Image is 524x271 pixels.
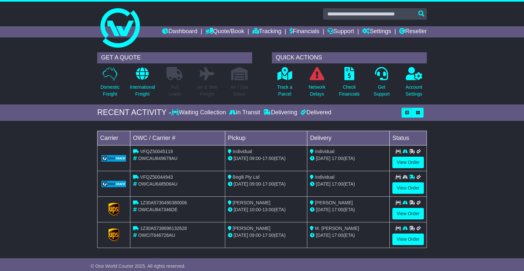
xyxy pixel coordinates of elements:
[108,203,120,216] img: GetCarrierServiceLogo
[234,181,248,187] span: [DATE]
[316,233,330,238] span: [DATE]
[339,67,360,101] a: CheckFinancials
[140,200,187,205] span: 1Z30A5730490380006
[262,109,299,116] div: Delivering
[97,52,252,63] div: GET A QUOTE
[405,67,423,101] a: AccountSettings
[108,228,120,241] img: GetCarrierServiceLogo
[373,67,390,101] a: GetSupport
[97,261,427,271] div: FROM OUR SUPPORT
[392,234,424,245] a: View Order
[327,26,354,37] a: Support
[233,174,260,180] span: Begili Pty Ltd
[140,149,173,154] span: VFQZ50045119
[316,156,330,161] span: [DATE]
[290,26,319,37] a: Financials
[310,206,387,213] div: (ETA)
[138,207,178,212] span: OWCAU647346DE
[98,131,130,145] td: Carrier
[171,109,228,116] div: Waiting Collection
[399,26,427,37] a: Reseller
[390,131,427,145] td: Status
[310,232,387,239] div: (ETA)
[100,67,120,101] a: DomesticFreight
[130,84,155,98] p: International Freight
[307,131,390,145] td: Delivery
[197,84,217,98] p: Air & Sea Freight
[228,155,305,162] div: - (ETA)
[230,84,248,98] p: Air / Sea Depot
[309,84,325,98] p: Network Delays
[252,26,281,37] a: Tracking
[374,84,390,98] p: Get Support
[129,67,155,101] a: InternationalFreight
[234,207,248,212] span: [DATE]
[234,233,248,238] span: [DATE]
[315,149,334,154] span: Individual
[392,182,424,194] a: View Order
[332,181,343,187] span: 17:00
[262,181,274,187] span: 17:00
[406,84,423,98] p: Account Settings
[228,232,305,239] div: - (ETA)
[140,226,187,231] span: 1Z30A5738696132628
[262,233,274,238] span: 17:00
[332,207,343,212] span: 17:00
[392,157,424,168] a: View Order
[310,181,387,188] div: (ETA)
[140,174,173,180] span: VFQZ50044943
[101,155,126,162] img: GetCarrierServiceLogo
[206,26,244,37] a: Quote/Book
[101,181,126,187] img: GetCarrierServiceLogo
[97,108,171,117] div: RECENT ACTIVITY -
[310,155,387,162] div: (ETA)
[234,156,248,161] span: [DATE]
[233,226,271,231] span: [PERSON_NAME]
[138,181,178,187] span: OWCAU648506AU
[339,84,360,98] p: Check Financials
[332,156,343,161] span: 17:00
[233,149,252,154] span: Individual
[315,226,359,231] span: M. [PERSON_NAME]
[316,181,330,187] span: [DATE]
[138,156,178,161] span: OWCAU649679AU
[138,233,175,238] span: OWCIT646726AU
[250,156,261,161] span: 09:00
[262,207,274,212] span: 13:00
[233,200,271,205] span: [PERSON_NAME]
[316,207,330,212] span: [DATE]
[91,263,186,269] span: © One World Courier 2025. All rights reserved.
[100,84,120,98] p: Domestic Freight
[308,67,326,101] a: NetworkDelays
[272,52,427,63] div: QUICK ACTIONS
[332,233,343,238] span: 17:00
[162,26,197,37] a: Dashboard
[392,208,424,219] a: View Order
[277,84,292,98] p: Track a Parcel
[250,181,261,187] span: 09:00
[228,181,305,188] div: - (ETA)
[228,206,305,213] div: - (ETA)
[315,174,334,180] span: Individual
[225,131,307,145] td: Pickup
[166,84,183,98] p: Full Loads
[228,109,262,116] div: In Transit
[250,233,261,238] span: 09:00
[130,131,225,145] td: OWC / Carrier #
[250,207,261,212] span: 10:00
[277,67,293,101] a: Track aParcel
[299,109,331,116] div: Delivered
[315,200,353,205] span: [PERSON_NAME]
[262,156,274,161] span: 17:00
[362,26,391,37] a: Settings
